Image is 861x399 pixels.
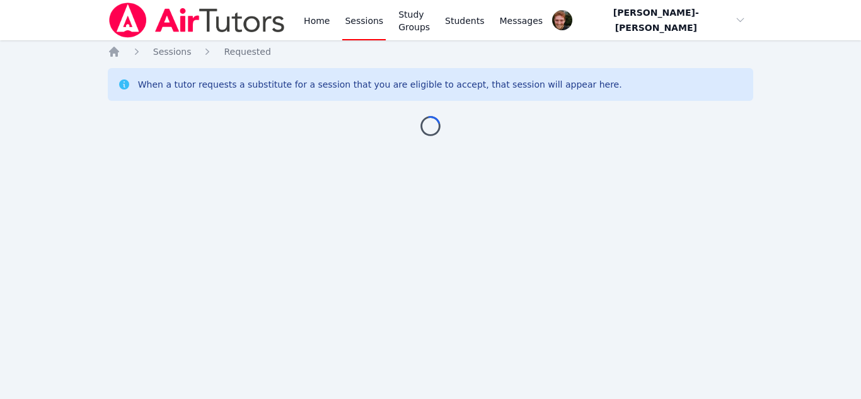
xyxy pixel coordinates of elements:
[108,45,754,58] nav: Breadcrumb
[153,47,192,57] span: Sessions
[153,45,192,58] a: Sessions
[224,47,270,57] span: Requested
[138,78,622,91] div: When a tutor requests a substitute for a session that you are eligible to accept, that session wi...
[108,3,286,38] img: Air Tutors
[500,14,543,27] span: Messages
[224,45,270,58] a: Requested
